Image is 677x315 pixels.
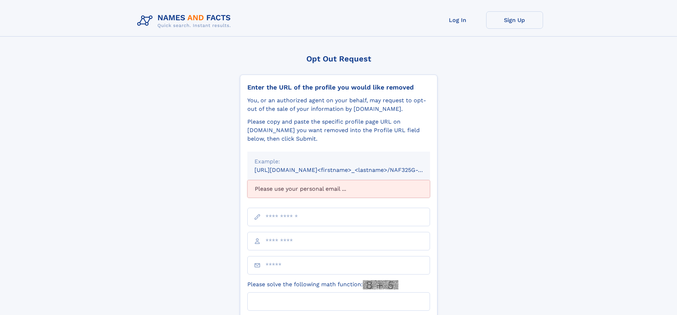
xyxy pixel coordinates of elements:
div: Please copy and paste the specific profile page URL on [DOMAIN_NAME] you want removed into the Pr... [247,118,430,143]
a: Sign Up [486,11,543,29]
div: Please use your personal email ... [247,180,430,198]
label: Please solve the following math function: [247,280,398,289]
img: Logo Names and Facts [134,11,237,31]
small: [URL][DOMAIN_NAME]<firstname>_<lastname>/NAF325G-xxxxxxxx [254,167,444,173]
div: Enter the URL of the profile you would like removed [247,83,430,91]
div: Example: [254,157,423,166]
div: You, or an authorized agent on your behalf, may request to opt-out of the sale of your informatio... [247,96,430,113]
div: Opt Out Request [240,54,437,63]
a: Log In [429,11,486,29]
